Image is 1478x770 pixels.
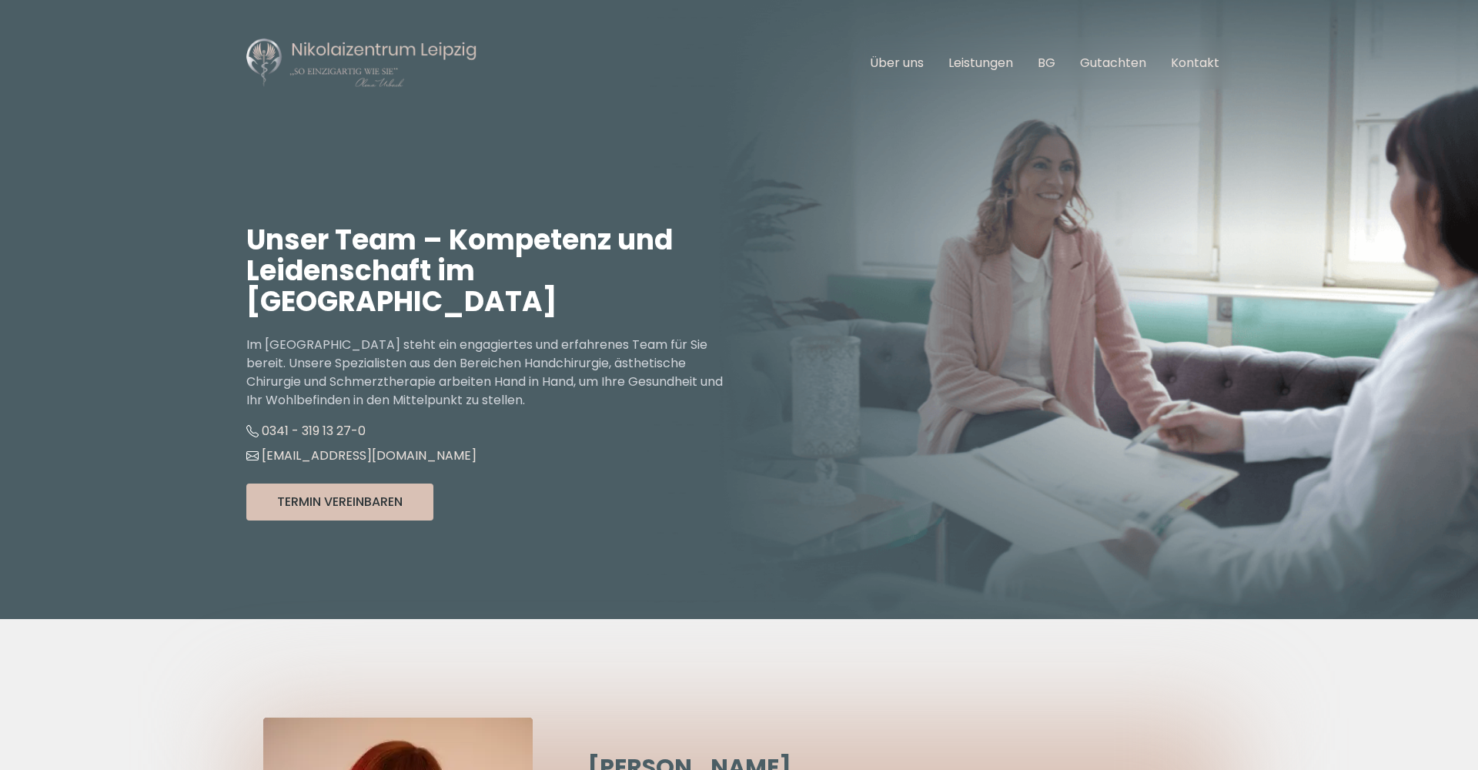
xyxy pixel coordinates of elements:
[870,54,924,72] a: Über uns
[246,422,366,440] a: 0341 - 319 13 27-0
[948,54,1013,72] a: Leistungen
[246,447,477,464] a: [EMAIL_ADDRESS][DOMAIN_NAME]
[1080,54,1146,72] a: Gutachten
[246,484,433,521] button: Termin Vereinbaren
[1171,54,1219,72] a: Kontakt
[1038,54,1055,72] a: BG
[246,336,739,410] p: Im [GEOGRAPHIC_DATA] steht ein engagiertes und erfahrenes Team für Sie bereit. Unsere Spezialiste...
[246,37,477,89] img: Nikolaizentrum Leipzig Logo
[246,225,739,317] h1: Unser Team – Kompetenz und Leidenschaft im [GEOGRAPHIC_DATA]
